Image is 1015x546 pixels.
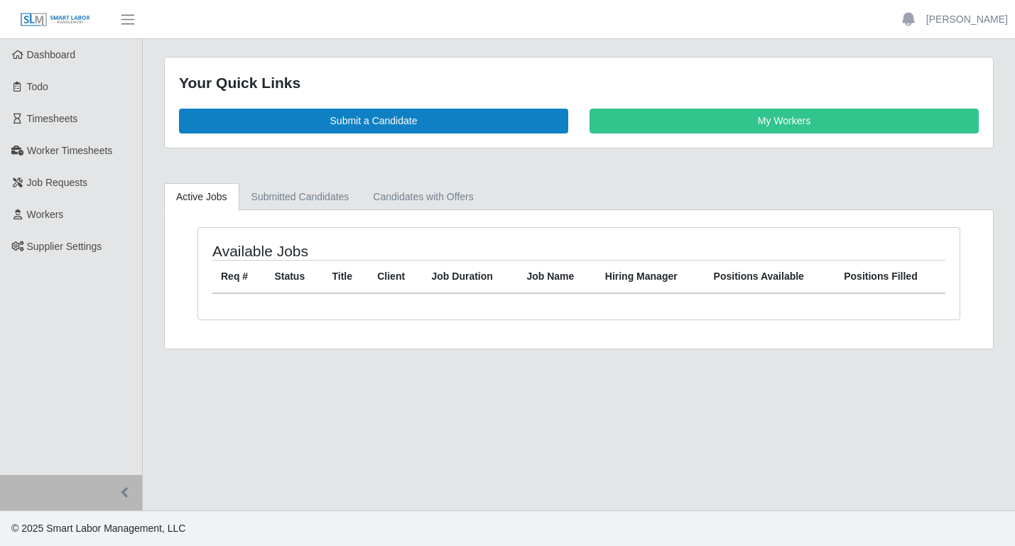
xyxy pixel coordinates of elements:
[323,260,369,293] th: Title
[369,260,423,293] th: Client
[266,260,323,293] th: Status
[423,260,519,293] th: Job Duration
[27,81,48,92] span: Todo
[179,109,568,133] a: Submit a Candidate
[518,260,596,293] th: Job Name
[27,209,64,220] span: Workers
[926,12,1008,27] a: [PERSON_NAME]
[27,241,102,252] span: Supplier Settings
[27,113,78,124] span: Timesheets
[212,242,506,260] h4: Available Jobs
[27,177,88,188] span: Job Requests
[590,109,979,133] a: My Workers
[597,260,705,293] th: Hiring Manager
[27,49,76,60] span: Dashboard
[239,183,362,211] a: Submitted Candidates
[179,72,979,94] div: Your Quick Links
[361,183,485,211] a: Candidates with Offers
[11,523,185,534] span: © 2025 Smart Labor Management, LLC
[705,260,836,293] th: Positions Available
[212,260,266,293] th: Req #
[27,145,112,156] span: Worker Timesheets
[835,260,945,293] th: Positions Filled
[20,12,91,28] img: SLM Logo
[164,183,239,211] a: Active Jobs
